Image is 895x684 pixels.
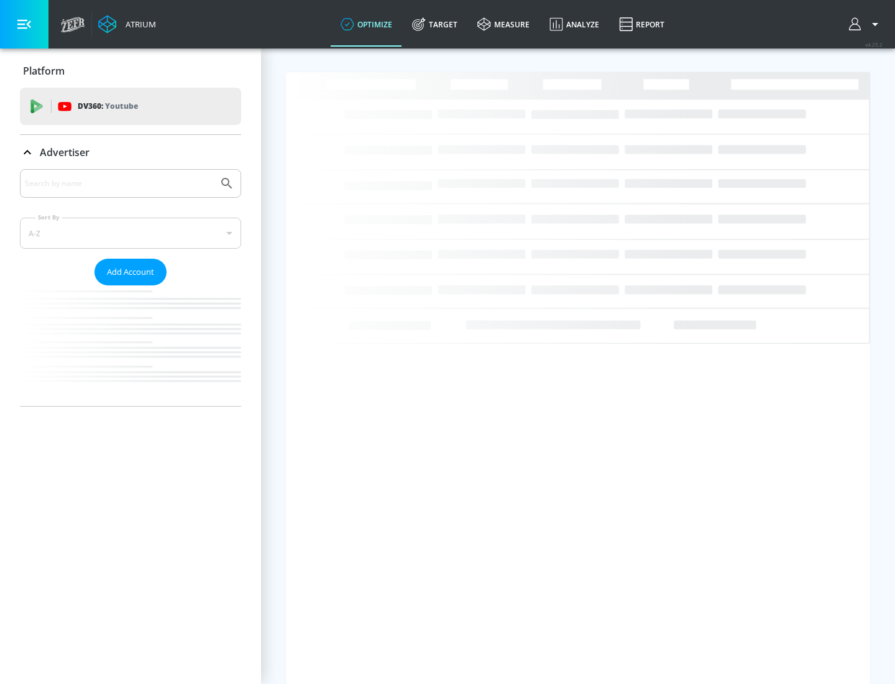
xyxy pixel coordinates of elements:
[609,2,674,47] a: Report
[20,218,241,249] div: A-Z
[23,64,65,78] p: Platform
[25,175,213,192] input: Search by name
[40,146,89,159] p: Advertiser
[20,285,241,406] nav: list of Advertiser
[20,53,241,88] div: Platform
[331,2,402,47] a: optimize
[35,213,62,221] label: Sort By
[20,169,241,406] div: Advertiser
[402,2,467,47] a: Target
[94,259,167,285] button: Add Account
[78,99,138,113] p: DV360:
[865,41,883,48] span: v 4.25.2
[467,2,539,47] a: measure
[105,99,138,113] p: Youtube
[98,15,156,34] a: Atrium
[121,19,156,30] div: Atrium
[20,135,241,170] div: Advertiser
[20,88,241,125] div: DV360: Youtube
[539,2,609,47] a: Analyze
[107,265,154,279] span: Add Account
